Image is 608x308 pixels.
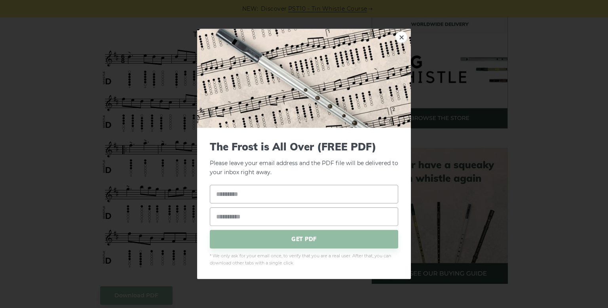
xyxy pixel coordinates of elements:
[197,29,411,128] img: Tin Whistle Tab Preview
[210,230,398,248] span: GET PDF
[210,252,398,266] span: * We only ask for your email once, to verify that you are a real user. After that, you can downlo...
[210,141,398,177] p: Please leave your email address and the PDF file will be delivered to your inbox right away.
[395,31,407,43] a: ×
[210,141,398,153] span: The Frost is All Over (FREE PDF)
